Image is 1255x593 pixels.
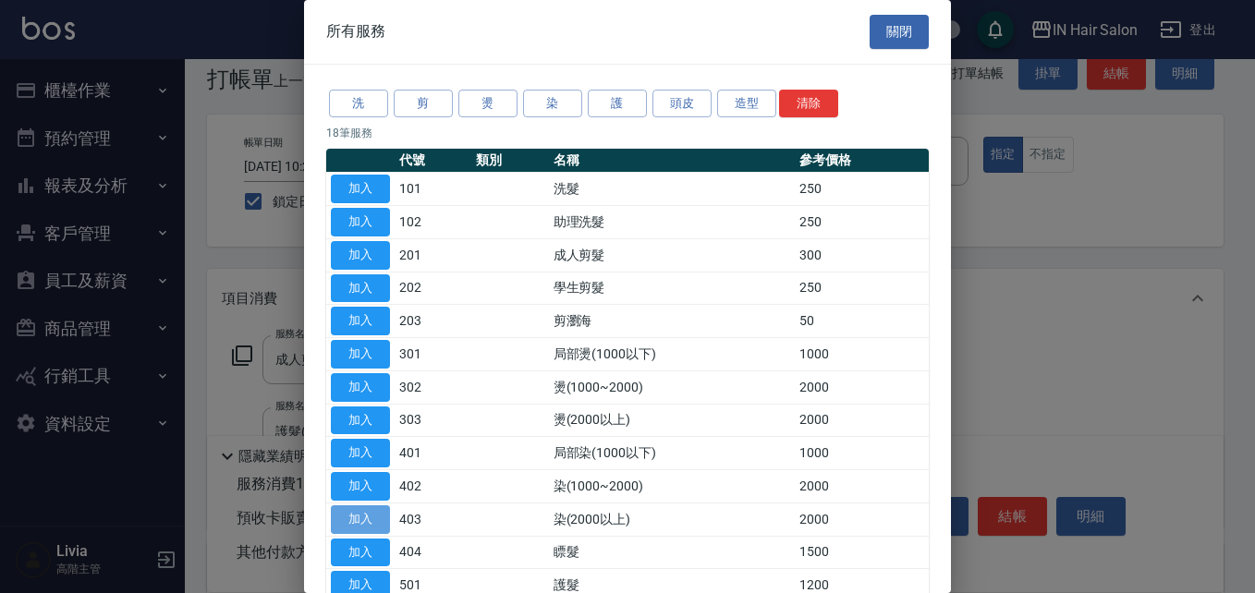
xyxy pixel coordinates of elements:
[795,305,929,338] td: 50
[795,173,929,206] td: 250
[331,274,390,303] button: 加入
[331,175,390,203] button: 加入
[549,149,796,173] th: 名稱
[331,505,390,534] button: 加入
[331,406,390,435] button: 加入
[326,22,385,41] span: 所有服務
[549,470,796,503] td: 染(1000~2000)
[395,470,471,503] td: 402
[395,173,471,206] td: 101
[394,90,453,118] button: 剪
[549,502,796,536] td: 染(2000以上)
[395,370,471,404] td: 302
[331,539,390,567] button: 加入
[331,307,390,335] button: 加入
[331,373,390,402] button: 加入
[395,437,471,470] td: 401
[549,437,796,470] td: 局部染(1000以下)
[395,149,471,173] th: 代號
[779,90,838,118] button: 清除
[395,404,471,437] td: 303
[395,536,471,569] td: 404
[331,208,390,236] button: 加入
[795,206,929,239] td: 250
[795,536,929,569] td: 1500
[717,90,776,118] button: 造型
[326,125,929,141] p: 18 筆服務
[795,470,929,503] td: 2000
[395,272,471,305] td: 202
[795,437,929,470] td: 1000
[395,338,471,371] td: 301
[395,502,471,536] td: 403
[395,206,471,239] td: 102
[549,305,796,338] td: 剪瀏海
[795,238,929,272] td: 300
[549,536,796,569] td: 瞟髮
[523,90,582,118] button: 染
[588,90,647,118] button: 護
[329,90,388,118] button: 洗
[331,340,390,369] button: 加入
[471,149,548,173] th: 類別
[549,404,796,437] td: 燙(2000以上)
[870,15,929,49] button: 關閉
[652,90,712,118] button: 頭皮
[795,149,929,173] th: 參考價格
[331,439,390,467] button: 加入
[795,404,929,437] td: 2000
[795,370,929,404] td: 2000
[549,238,796,272] td: 成人剪髮
[549,272,796,305] td: 學生剪髮
[395,305,471,338] td: 203
[795,338,929,371] td: 1000
[331,472,390,501] button: 加入
[795,272,929,305] td: 250
[549,173,796,206] td: 洗髮
[549,206,796,239] td: 助理洗髮
[395,238,471,272] td: 201
[549,338,796,371] td: 局部燙(1000以下)
[795,502,929,536] td: 2000
[458,90,518,118] button: 燙
[331,241,390,270] button: 加入
[549,370,796,404] td: 燙(1000~2000)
